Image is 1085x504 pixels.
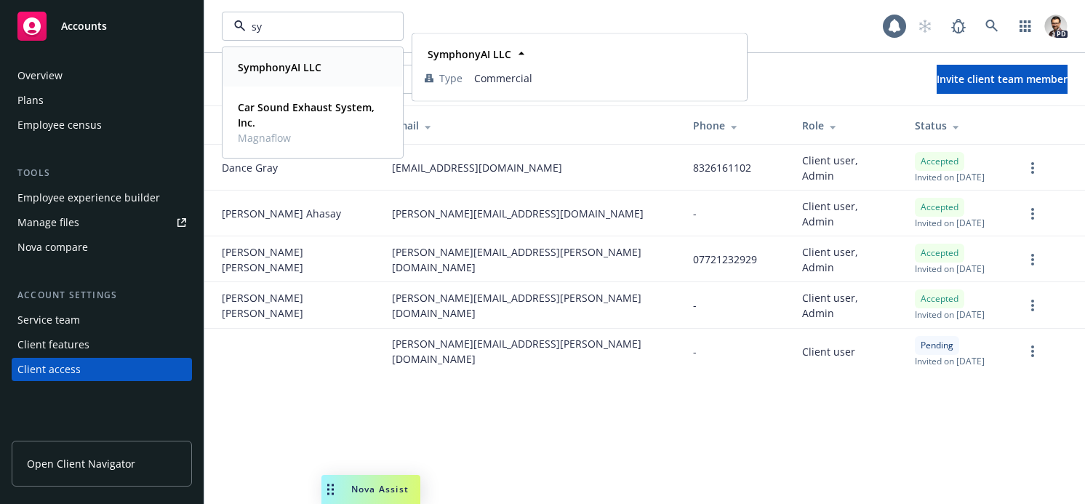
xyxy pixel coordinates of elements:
[12,333,192,356] a: Client features
[392,160,562,175] span: [EMAIL_ADDRESS][DOMAIN_NAME]
[693,297,697,313] span: -
[17,236,88,259] div: Nova compare
[17,64,63,87] div: Overview
[693,344,697,359] span: -
[921,155,958,168] span: Accepted
[321,475,340,504] div: Drag to move
[392,118,670,133] div: Email
[12,186,192,209] a: Employee experience builder
[17,308,80,332] div: Service team
[1044,15,1068,38] img: photo
[921,201,958,214] span: Accepted
[474,71,734,86] span: Commercial
[238,100,375,129] strong: Car Sound Exhaust System, Inc.
[937,72,1068,86] span: Invite client team member
[910,12,940,41] a: Start snowing
[12,6,192,47] a: Accounts
[12,308,192,332] a: Service team
[17,333,89,356] div: Client features
[222,160,278,175] span: Dance Gray
[351,483,409,495] span: Nova Assist
[1024,205,1041,223] a: more
[222,244,369,275] span: [PERSON_NAME] [PERSON_NAME]
[1011,12,1040,41] a: Switch app
[693,206,697,221] span: -
[921,292,958,305] span: Accepted
[802,344,855,359] span: Client user
[12,211,192,234] a: Manage files
[12,236,192,259] a: Nova compare
[921,247,958,260] span: Accepted
[1024,343,1041,360] a: more
[915,308,985,321] span: Invited on [DATE]
[1024,297,1041,314] a: more
[439,71,463,86] span: Type
[12,358,192,381] a: Client access
[12,89,192,112] a: Plans
[693,118,779,133] div: Phone
[693,252,757,267] span: 07721232929
[238,130,385,145] span: Magnaflow
[802,290,892,321] span: Client user, Admin
[802,153,892,183] span: Client user, Admin
[222,206,341,221] span: [PERSON_NAME] Ahasay
[693,160,751,175] span: 8326161102
[392,336,670,367] span: [PERSON_NAME][EMAIL_ADDRESS][PERSON_NAME][DOMAIN_NAME]
[392,206,644,221] span: [PERSON_NAME][EMAIL_ADDRESS][DOMAIN_NAME]
[915,171,985,183] span: Invited on [DATE]
[17,89,44,112] div: Plans
[802,244,892,275] span: Client user, Admin
[17,211,79,234] div: Manage files
[1024,251,1041,268] a: more
[802,199,892,229] span: Client user, Admin
[27,456,135,471] span: Open Client Navigator
[392,244,670,275] span: [PERSON_NAME][EMAIL_ADDRESS][PERSON_NAME][DOMAIN_NAME]
[12,288,192,303] div: Account settings
[17,186,160,209] div: Employee experience builder
[12,64,192,87] a: Overview
[61,20,107,32] span: Accounts
[17,113,102,137] div: Employee census
[915,217,985,229] span: Invited on [DATE]
[1024,159,1041,177] a: more
[428,47,511,61] strong: SymphonyAI LLC
[321,475,420,504] button: Nova Assist
[977,12,1006,41] a: Search
[944,12,973,41] a: Report a Bug
[392,290,670,321] span: [PERSON_NAME][EMAIL_ADDRESS][PERSON_NAME][DOMAIN_NAME]
[222,290,369,321] span: [PERSON_NAME] [PERSON_NAME]
[937,65,1068,94] button: Invite client team member
[238,60,321,74] strong: SymphonyAI LLC
[802,118,892,133] div: Role
[12,166,192,180] div: Tools
[921,339,953,352] span: Pending
[915,355,985,367] span: Invited on [DATE]
[915,118,1001,133] div: Status
[915,263,985,275] span: Invited on [DATE]
[17,358,81,381] div: Client access
[12,113,192,137] a: Employee census
[246,19,374,34] input: Filter by keyword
